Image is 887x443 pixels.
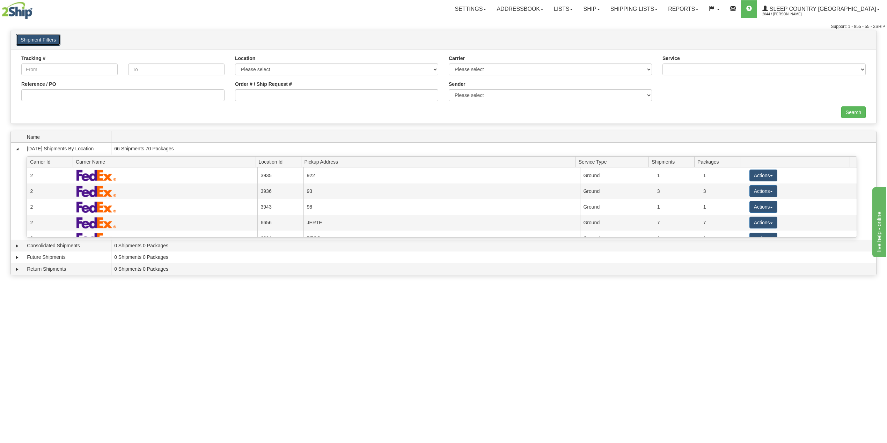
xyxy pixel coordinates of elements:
span: Pickup Address [304,156,576,167]
button: Actions [749,201,777,213]
td: 0 Shipments 0 Packages [111,251,876,263]
img: FedEx Express® [76,233,117,244]
td: Future Shipments [24,251,111,263]
td: 1 [654,231,700,246]
td: 7 [700,215,746,231]
input: Search [841,106,866,118]
td: 93 [303,183,580,199]
td: Consolidated Shipments [24,240,111,251]
label: Location [235,55,255,62]
td: 1 [700,167,746,183]
span: Carrier Id [30,156,73,167]
button: Shipment Filters [16,34,60,46]
span: Sleep Country [GEOGRAPHIC_DATA] [768,6,876,12]
td: 7 [654,215,700,231]
td: [DATE] Shipments By Location [24,143,111,155]
img: FedEx Express® [76,217,117,228]
a: Collapse [14,145,21,152]
td: 6656 [257,215,303,231]
td: Ground [580,231,654,246]
button: Actions [749,233,777,245]
iframe: chat widget [871,186,886,257]
button: Actions [749,217,777,228]
td: 1 [654,199,700,215]
label: Carrier [449,55,465,62]
a: Settings [449,0,491,18]
div: Support: 1 - 855 - 55 - 2SHIP [2,24,885,30]
td: 3 [654,183,700,199]
a: Shipping lists [605,0,663,18]
td: 98 [303,199,580,215]
span: Service Type [579,156,649,167]
a: Ship [578,0,605,18]
img: FedEx Express® [76,201,117,213]
label: Order # / Ship Request # [235,81,292,88]
td: 2 [27,215,73,231]
td: 3943 [257,199,303,215]
label: Reference / PO [21,81,56,88]
input: To [128,63,225,75]
button: Actions [749,185,777,197]
img: FedEx Express® [76,170,117,181]
td: Return Shipments [24,263,111,275]
td: 1 [700,199,746,215]
td: 3 [700,183,746,199]
span: Name [27,132,111,142]
a: Expand [14,242,21,249]
td: 3935 [257,167,303,183]
a: Expand [14,254,21,261]
a: Lists [549,0,578,18]
td: Ground [580,167,654,183]
td: 6824 [257,231,303,246]
input: From [21,63,118,75]
img: logo2044.jpg [2,2,32,19]
td: 0 Shipments 0 Packages [111,240,876,251]
td: 0 Shipments 0 Packages [111,263,876,275]
td: 2 [27,183,73,199]
td: 2 [27,199,73,215]
td: 66 Shipments 70 Packages [111,143,876,155]
td: Ground [580,183,654,199]
td: 922 [303,167,580,183]
a: Sleep Country [GEOGRAPHIC_DATA] 2044 / [PERSON_NAME] [757,0,885,18]
td: 3936 [257,183,303,199]
label: Sender [449,81,465,88]
td: 1 [654,167,700,183]
label: Service [662,55,680,62]
a: Reports [663,0,704,18]
a: Addressbook [491,0,549,18]
span: Shipments [652,156,694,167]
span: Location Id [259,156,301,167]
td: Ground [580,215,654,231]
a: Expand [14,266,21,273]
td: BECO [303,231,580,246]
span: 2044 / [PERSON_NAME] [762,11,815,18]
td: 1 [700,231,746,246]
img: FedEx Express® [76,186,117,197]
label: Tracking # [21,55,45,62]
td: JERTE [303,215,580,231]
span: Carrier Name [76,156,256,167]
td: 2 [27,231,73,246]
div: live help - online [5,4,65,13]
button: Actions [749,170,777,181]
td: 2 [27,167,73,183]
td: Ground [580,199,654,215]
span: Packages [697,156,740,167]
